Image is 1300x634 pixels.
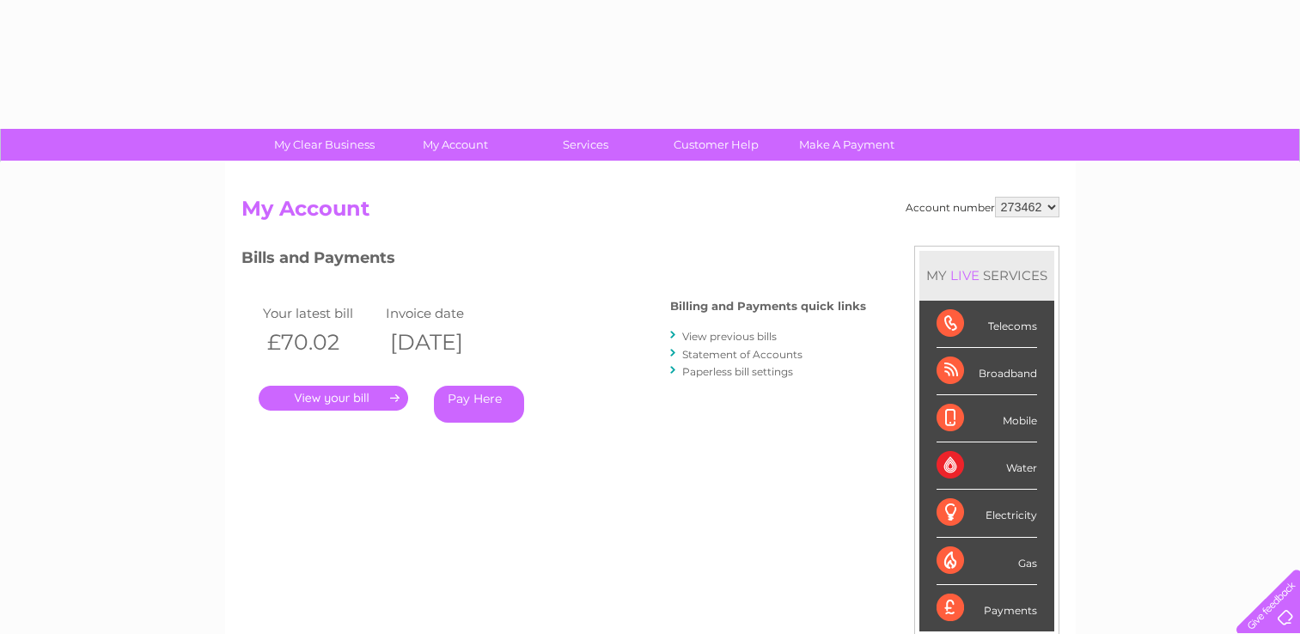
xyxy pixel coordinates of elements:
[937,490,1037,537] div: Electricity
[259,325,382,360] th: £70.02
[682,348,803,361] a: Statement of Accounts
[937,538,1037,585] div: Gas
[682,365,793,378] a: Paperless bill settings
[937,442,1037,490] div: Water
[259,386,408,411] a: .
[259,302,382,325] td: Your latest bill
[776,129,918,161] a: Make A Payment
[919,251,1054,300] div: MY SERVICES
[381,302,505,325] td: Invoice date
[937,348,1037,395] div: Broadband
[670,300,866,313] h4: Billing and Payments quick links
[434,386,524,423] a: Pay Here
[937,585,1037,631] div: Payments
[241,246,866,276] h3: Bills and Payments
[384,129,526,161] a: My Account
[682,330,777,343] a: View previous bills
[937,301,1037,348] div: Telecoms
[906,197,1059,217] div: Account number
[937,395,1037,442] div: Mobile
[241,197,1059,229] h2: My Account
[253,129,395,161] a: My Clear Business
[947,267,983,283] div: LIVE
[381,325,505,360] th: [DATE]
[515,129,656,161] a: Services
[645,129,787,161] a: Customer Help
